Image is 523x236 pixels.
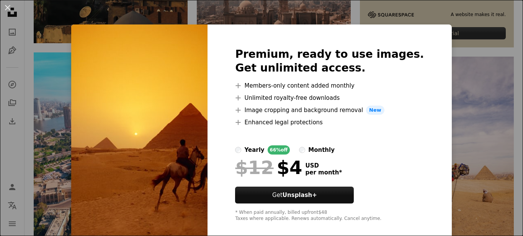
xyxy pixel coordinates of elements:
span: New [366,106,384,115]
span: $12 [235,158,273,177]
li: Members-only content added monthly [235,81,424,90]
button: GetUnsplash+ [235,187,354,203]
span: per month * [305,169,342,176]
h2: Premium, ready to use images. Get unlimited access. [235,47,424,75]
div: * When paid annually, billed upfront $48 Taxes where applicable. Renews automatically. Cancel any... [235,210,424,222]
li: Enhanced legal protections [235,118,424,127]
div: yearly [244,145,264,155]
span: USD [305,162,342,169]
div: $4 [235,158,302,177]
strong: Unsplash+ [283,192,317,199]
div: monthly [308,145,335,155]
li: Image cropping and background removal [235,106,424,115]
li: Unlimited royalty-free downloads [235,93,424,103]
input: yearly66%off [235,147,241,153]
div: 66% off [268,145,290,155]
input: monthly [299,147,305,153]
